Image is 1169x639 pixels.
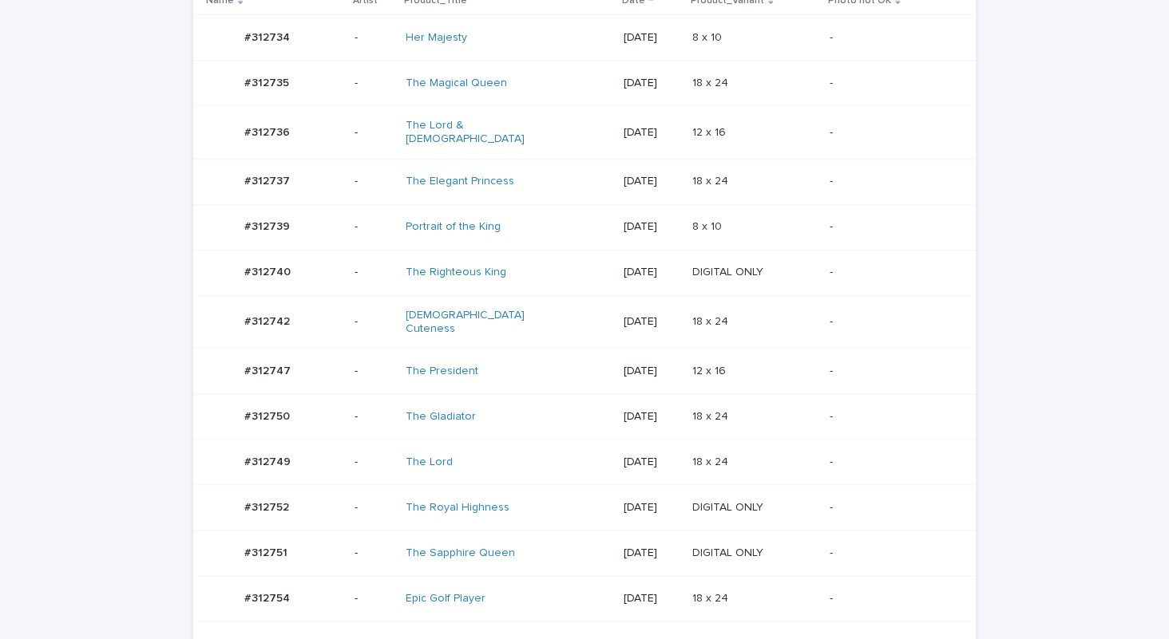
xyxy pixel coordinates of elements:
[623,266,679,279] p: [DATE]
[193,295,976,349] tr: #312742#312742 -[DEMOGRAPHIC_DATA] Cuteness [DATE]18 x 2418 x 24 -
[830,315,950,329] p: -
[623,410,679,424] p: [DATE]
[692,262,767,279] p: DIGITAL ONLY
[406,309,539,336] a: [DEMOGRAPHIC_DATA] Cuteness
[692,589,731,605] p: 18 x 24
[623,31,679,45] p: [DATE]
[355,77,393,90] p: -
[193,106,976,160] tr: #312736#312736 -The Lord & [DEMOGRAPHIC_DATA] [DATE]12 x 1612 x 16 -
[830,175,950,188] p: -
[355,126,393,140] p: -
[692,73,731,90] p: 18 x 24
[355,31,393,45] p: -
[623,501,679,515] p: [DATE]
[830,456,950,469] p: -
[406,410,476,424] a: The Gladiator
[623,77,679,90] p: [DATE]
[692,407,731,424] p: 18 x 24
[244,543,291,560] p: #312751
[830,546,950,560] p: -
[355,365,393,378] p: -
[193,349,976,394] tr: #312747#312747 -The President [DATE]12 x 1612 x 16 -
[406,592,485,605] a: Epic Golf Player
[244,407,293,424] p: #312750
[244,123,293,140] p: #312736
[355,456,393,469] p: -
[406,175,514,188] a: The Elegant Princess
[244,312,293,329] p: #312742
[623,456,679,469] p: [DATE]
[244,361,294,378] p: #312747
[244,589,293,605] p: #312754
[193,440,976,485] tr: #312749#312749 -The Lord [DATE]18 x 2418 x 24 -
[355,410,393,424] p: -
[623,126,679,140] p: [DATE]
[623,365,679,378] p: [DATE]
[193,204,976,250] tr: #312739#312739 -Portrait of the King [DATE]8 x 108 x 10 -
[193,485,976,531] tr: #312752#312752 -The Royal Highness [DATE]DIGITAL ONLYDIGITAL ONLY -
[692,498,767,515] p: DIGITAL ONLY
[692,361,729,378] p: 12 x 16
[830,77,950,90] p: -
[623,315,679,329] p: [DATE]
[623,220,679,234] p: [DATE]
[692,452,731,469] p: 18 x 24
[406,266,506,279] a: The Righteous King
[623,546,679,560] p: [DATE]
[406,456,453,469] a: The Lord
[193,159,976,204] tr: #312737#312737 -The Elegant Princess [DATE]18 x 2418 x 24 -
[406,119,539,146] a: The Lord & [DEMOGRAPHIC_DATA]
[406,31,467,45] a: Her Majesty
[830,220,950,234] p: -
[406,501,509,515] a: The Royal Highness
[193,15,976,61] tr: #312734#312734 -Her Majesty [DATE]8 x 108 x 10 -
[355,315,393,329] p: -
[355,220,393,234] p: -
[406,365,478,378] a: The President
[193,531,976,576] tr: #312751#312751 -The Sapphire Queen [DATE]DIGITAL ONLYDIGITAL ONLY -
[355,501,393,515] p: -
[406,220,501,234] a: Portrait of the King
[692,217,725,234] p: 8 x 10
[692,28,725,45] p: 8 x 10
[244,172,293,188] p: #312737
[244,73,292,90] p: #312735
[692,543,767,560] p: DIGITAL ONLY
[406,77,507,90] a: The Magical Queen
[193,250,976,295] tr: #312740#312740 -The Righteous King [DATE]DIGITAL ONLYDIGITAL ONLY -
[244,217,293,234] p: #312739
[830,31,950,45] p: -
[692,123,729,140] p: 12 x 16
[406,546,515,560] a: The Sapphire Queen
[244,498,292,515] p: #312752
[830,365,950,378] p: -
[830,410,950,424] p: -
[193,394,976,440] tr: #312750#312750 -The Gladiator [DATE]18 x 2418 x 24 -
[623,592,679,605] p: [DATE]
[244,28,293,45] p: #312734
[193,576,976,621] tr: #312754#312754 -Epic Golf Player [DATE]18 x 2418 x 24 -
[830,266,950,279] p: -
[244,262,294,279] p: #312740
[244,452,294,469] p: #312749
[193,61,976,106] tr: #312735#312735 -The Magical Queen [DATE]18 x 2418 x 24 -
[830,592,950,605] p: -
[355,266,393,279] p: -
[355,175,393,188] p: -
[355,592,393,605] p: -
[355,546,393,560] p: -
[830,126,950,140] p: -
[692,172,731,188] p: 18 x 24
[623,175,679,188] p: [DATE]
[830,501,950,515] p: -
[692,312,731,329] p: 18 x 24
